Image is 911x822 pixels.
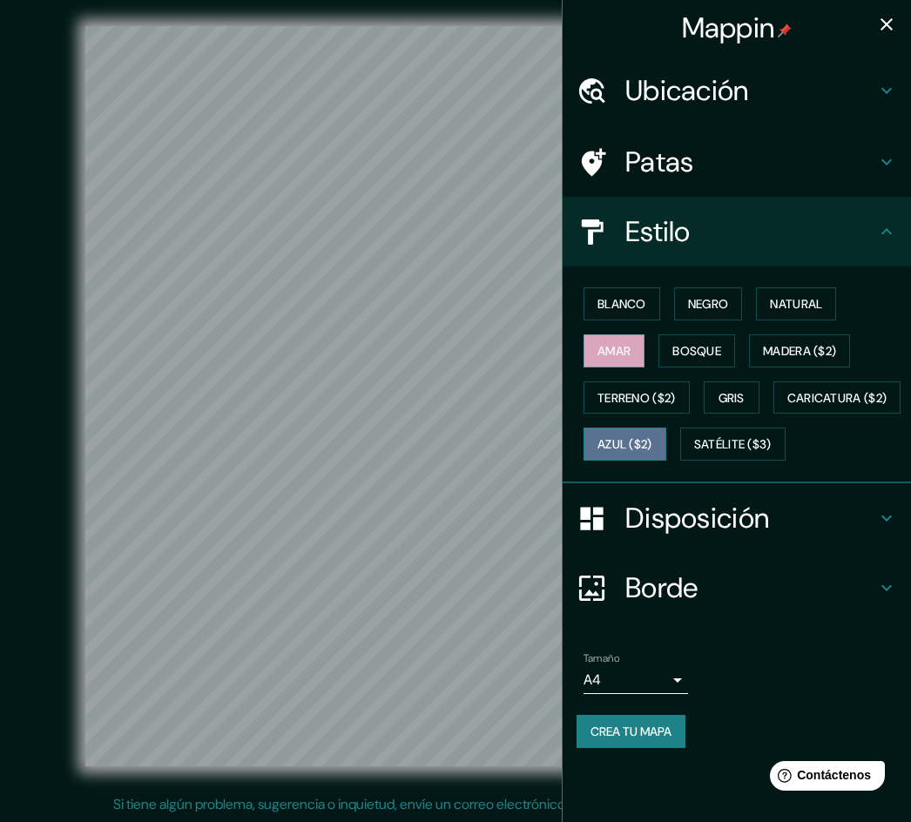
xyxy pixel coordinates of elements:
button: Negro [674,287,743,320]
canvas: Mapa [85,26,826,766]
font: A4 [584,670,601,689]
div: A4 [584,666,688,694]
font: Borde [625,569,698,606]
button: Gris [704,381,759,414]
button: Terreno ($2) [584,381,690,414]
font: Ubicación [625,72,749,109]
button: Caricatura ($2) [773,381,901,414]
font: Satélite ($3) [694,437,772,453]
font: Negro [688,296,729,312]
font: Madera ($2) [763,343,836,359]
font: Azul ($2) [597,437,652,453]
font: Patas [625,144,694,180]
font: Amar [597,343,631,359]
font: Mappin [682,10,775,46]
div: Borde [563,553,911,623]
button: Natural [756,287,836,320]
button: Crea tu mapa [577,715,685,748]
font: Tamaño [584,651,619,665]
font: Blanco [597,296,646,312]
button: Amar [584,334,644,367]
font: Natural [770,296,822,312]
font: Estilo [625,213,691,250]
button: Madera ($2) [749,334,850,367]
button: Azul ($2) [584,428,666,461]
iframe: Lanzador de widgets de ayuda [756,754,892,803]
font: Terreno ($2) [597,390,676,406]
img: pin-icon.png [778,24,792,37]
button: Bosque [658,334,735,367]
font: Si tiene algún problema, sugerencia o inquietud, envíe un correo electrónico a [113,795,575,813]
font: Crea tu mapa [590,724,671,739]
button: Satélite ($3) [680,428,786,461]
font: Gris [719,390,745,406]
font: Bosque [672,343,721,359]
button: Blanco [584,287,660,320]
div: Disposición [563,483,911,553]
div: Estilo [563,197,911,266]
font: Caricatura ($2) [787,390,887,406]
font: Disposición [625,500,769,536]
div: Patas [563,127,911,197]
div: Ubicación [563,56,911,125]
